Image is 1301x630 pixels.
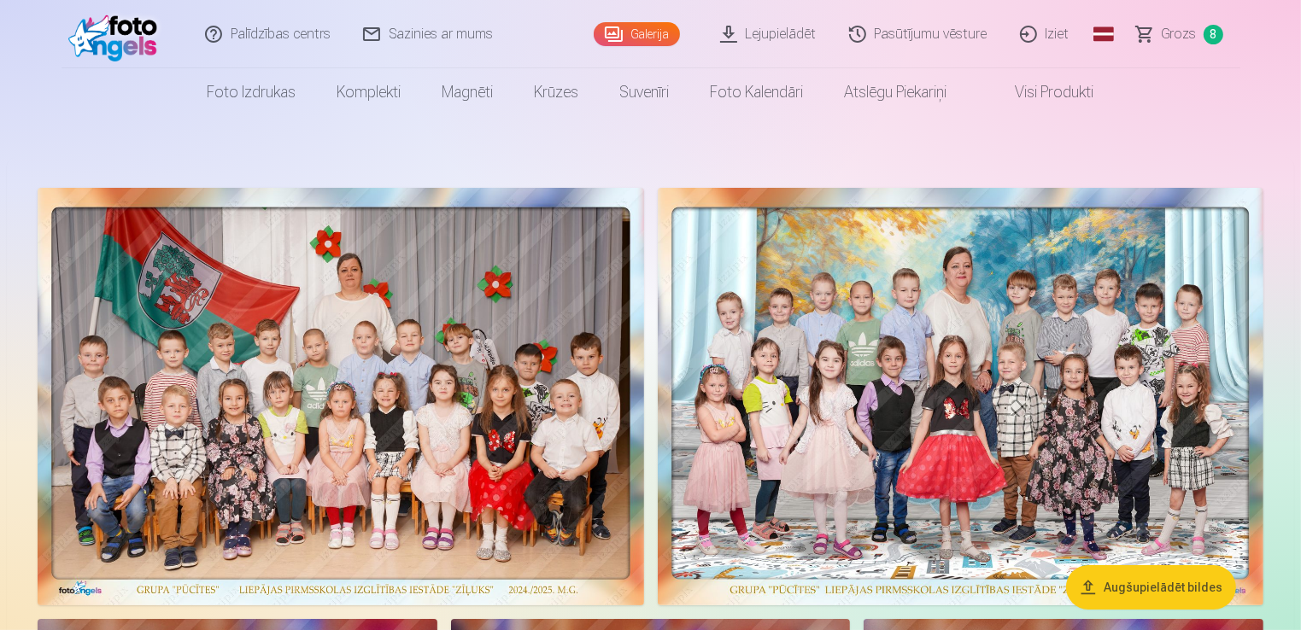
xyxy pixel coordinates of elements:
[690,68,824,116] a: Foto kalendāri
[317,68,422,116] a: Komplekti
[1204,25,1223,44] span: 8
[824,68,968,116] a: Atslēgu piekariņi
[1162,24,1197,44] span: Grozs
[600,68,690,116] a: Suvenīri
[68,7,167,61] img: /fa1
[514,68,600,116] a: Krūzes
[968,68,1115,116] a: Visi produkti
[1066,565,1236,610] button: Augšupielādēt bildes
[594,22,680,46] a: Galerija
[187,68,317,116] a: Foto izdrukas
[422,68,514,116] a: Magnēti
